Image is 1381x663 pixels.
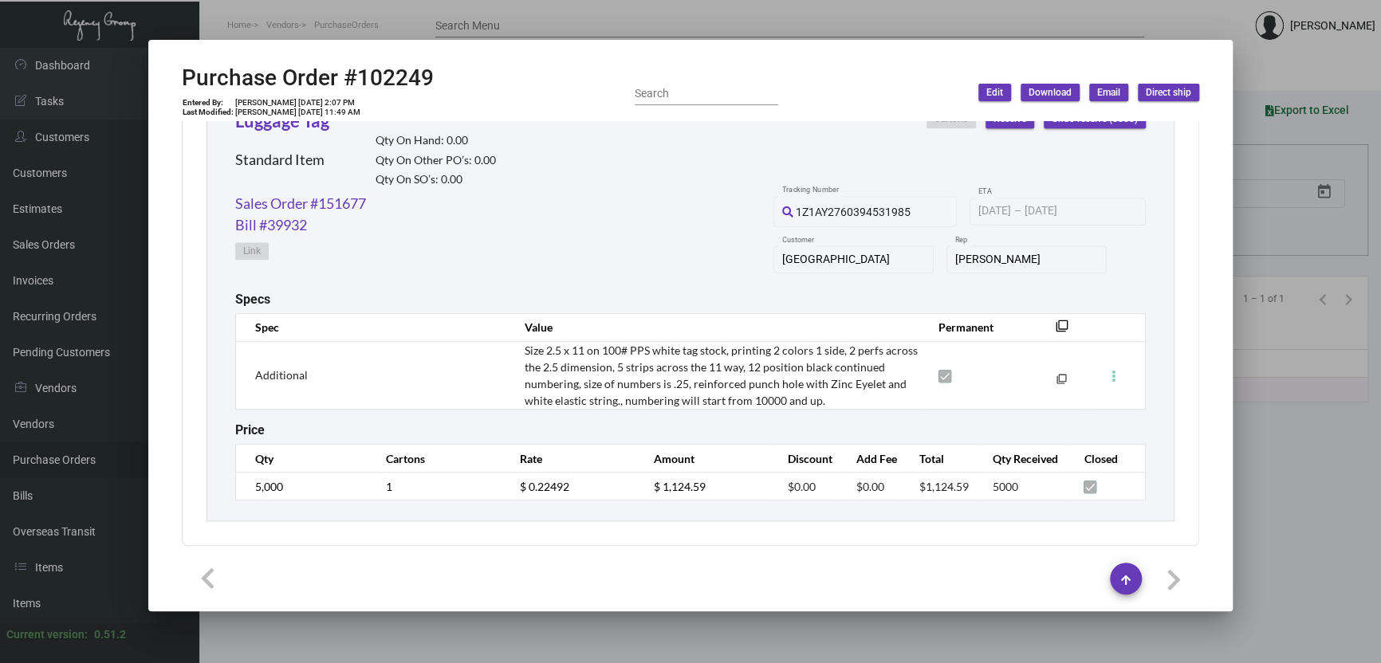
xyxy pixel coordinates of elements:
button: Download [1021,84,1080,101]
input: Start date [978,205,1011,218]
th: Qty [236,445,370,473]
a: Luggage Tag [235,110,329,131]
span: Download [1029,86,1072,100]
span: Edit [986,86,1003,100]
th: Value [509,313,923,341]
span: 5000 [993,480,1018,493]
span: – [1014,205,1021,218]
td: Last Modified: [182,108,234,117]
button: Link [235,242,269,260]
th: Cartons [370,445,504,473]
a: Bill #39932 [235,214,307,236]
th: Discount [772,445,840,473]
th: Qty Received [977,445,1068,473]
span: Link [243,245,261,258]
button: Edit [978,84,1011,101]
h2: Purchase Order #102249 [182,65,434,92]
mat-icon: filter_none [1056,324,1068,337]
h2: Price [235,422,265,437]
span: Direct ship [1146,86,1191,100]
span: Additional [255,368,308,382]
div: 0.51.2 [94,626,126,643]
th: Permanent [923,313,1032,341]
input: End date [1025,205,1101,218]
span: 1Z1AY2760394531985 [796,206,911,218]
td: [PERSON_NAME] [DATE] 11:49 AM [234,108,361,117]
td: Entered By: [182,98,234,108]
h2: Qty On Other PO’s: 0.00 [376,154,496,167]
th: Spec [236,313,509,341]
h2: Qty On Hand: 0.00 [376,134,496,147]
span: $0.00 [788,480,816,493]
span: Size 2.5 x 11 on 100# PPS white tag stock, printing 2 colors 1 side, 2 perfs across the 2.5 dimen... [525,343,918,407]
th: Add Fee [840,445,904,473]
button: Email [1089,84,1128,101]
span: $0.00 [856,480,884,493]
mat-icon: filter_none [1056,377,1067,387]
a: Sales Order #151677 [235,193,366,214]
div: Current version: [6,626,88,643]
h2: Standard Item [235,151,325,169]
td: [PERSON_NAME] [DATE] 2:07 PM [234,98,361,108]
span: Email [1097,86,1120,100]
th: Amount [638,445,772,473]
h2: Qty On SO’s: 0.00 [376,173,496,186]
th: Closed [1068,445,1145,473]
th: Total [903,445,977,473]
th: Rate [504,445,638,473]
span: $1,124.59 [919,480,969,493]
button: Direct ship [1138,84,1199,101]
h2: Specs [235,292,270,307]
